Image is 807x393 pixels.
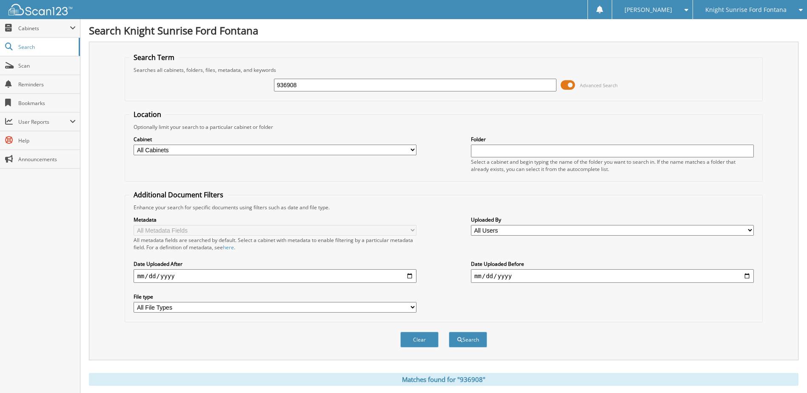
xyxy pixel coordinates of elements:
[18,62,76,69] span: Scan
[18,81,76,88] span: Reminders
[89,373,798,386] div: Matches found for "936908"
[18,137,76,144] span: Help
[400,332,439,347] button: Clear
[134,260,416,268] label: Date Uploaded After
[129,204,758,211] div: Enhance your search for specific documents using filters such as date and file type.
[18,25,70,32] span: Cabinets
[471,136,754,143] label: Folder
[134,236,416,251] div: All metadata fields are searched by default. Select a cabinet with metadata to enable filtering b...
[89,23,798,37] h1: Search Knight Sunrise Ford Fontana
[129,123,758,131] div: Optionally limit your search to a particular cabinet or folder
[18,100,76,107] span: Bookmarks
[9,4,72,15] img: scan123-logo-white.svg
[134,136,416,143] label: Cabinet
[449,332,487,347] button: Search
[471,158,754,173] div: Select a cabinet and begin typing the name of the folder you want to search in. If the name match...
[471,269,754,283] input: end
[580,82,618,88] span: Advanced Search
[471,260,754,268] label: Date Uploaded Before
[705,7,787,12] span: Knight Sunrise Ford Fontana
[223,244,234,251] a: here
[471,216,754,223] label: Uploaded By
[134,269,416,283] input: start
[18,156,76,163] span: Announcements
[129,66,758,74] div: Searches all cabinets, folders, files, metadata, and keywords
[129,190,228,199] legend: Additional Document Filters
[624,7,672,12] span: [PERSON_NAME]
[129,110,165,119] legend: Location
[129,53,179,62] legend: Search Term
[134,293,416,300] label: File type
[18,43,74,51] span: Search
[134,216,416,223] label: Metadata
[18,118,70,125] span: User Reports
